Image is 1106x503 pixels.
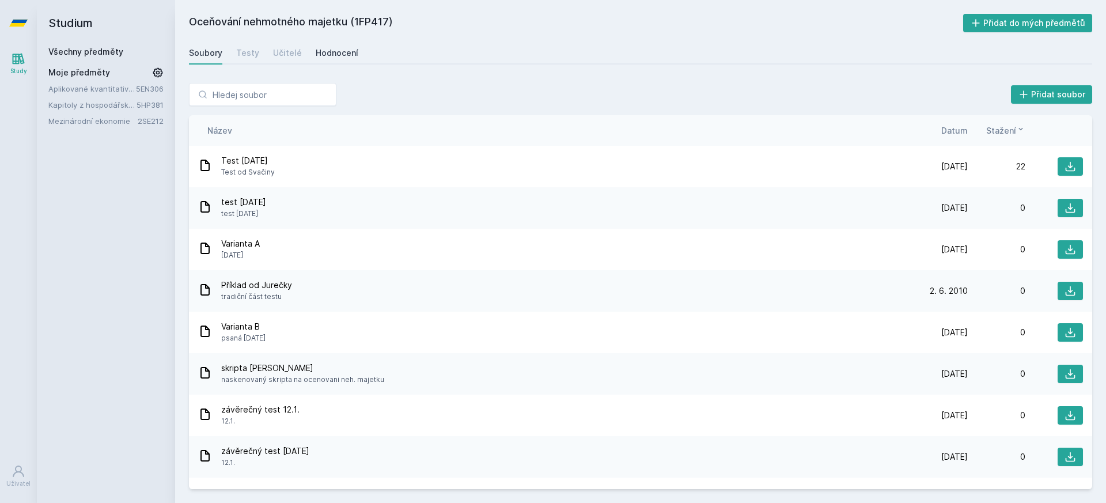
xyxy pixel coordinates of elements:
a: 5EN306 [136,84,164,93]
input: Hledej soubor [189,83,336,106]
a: Učitelé [273,41,302,65]
div: 0 [968,244,1025,255]
button: Přidat soubor [1011,85,1093,104]
span: Varianta A [221,238,260,249]
a: Aplikované kvantitativní metody I [48,83,136,94]
div: Soubory [189,47,222,59]
a: Hodnocení [316,41,358,65]
div: 0 [968,451,1025,463]
div: 0 [968,410,1025,421]
span: Příklad od Jurečky [221,279,292,291]
a: Kapitoly z hospodářské politiky [48,99,137,111]
span: Stažení [986,124,1016,137]
a: Soubory [189,41,222,65]
a: Všechny předměty [48,47,123,56]
span: Test od Svačiny [221,167,275,178]
span: [DATE] [221,249,260,261]
a: 2SE212 [138,116,164,126]
div: Uživatel [6,479,31,488]
span: 12.1. [221,415,300,427]
span: [DATE] [941,451,968,463]
span: test [DATE] [221,196,266,208]
a: Testy [236,41,259,65]
span: Varianta B [221,321,266,332]
span: 2. 6. 2010 [930,285,968,297]
span: tradiční část testu [221,291,292,302]
span: varianta B [221,487,260,498]
div: 0 [968,327,1025,338]
div: Testy [236,47,259,59]
span: naskenovaný skripta na ocenovani neh. majetku [221,374,384,385]
button: Datum [941,124,968,137]
a: Study [2,46,35,81]
a: Mezinárodní ekonomie [48,115,138,127]
h2: Oceňování nehmotného majetku (1FP417) [189,14,963,32]
span: [DATE] [941,202,968,214]
button: Název [207,124,232,137]
div: 0 [968,285,1025,297]
span: Test [DATE] [221,155,275,167]
div: 0 [968,368,1025,380]
a: 5HP381 [137,100,164,109]
span: [DATE] [941,368,968,380]
span: 12.1. [221,457,309,468]
span: [DATE] [941,161,968,172]
div: Study [10,67,27,75]
div: Hodnocení [316,47,358,59]
div: Učitelé [273,47,302,59]
span: psaná [DATE] [221,332,266,344]
span: test [DATE] [221,208,266,220]
span: [DATE] [941,410,968,421]
span: závěrečný test [DATE] [221,445,309,457]
button: Stažení [986,124,1025,137]
span: [DATE] [941,327,968,338]
span: závěrečný test 12.1. [221,404,300,415]
span: skripta [PERSON_NAME] [221,362,384,374]
span: Moje předměty [48,67,110,78]
div: 22 [968,161,1025,172]
div: 0 [968,202,1025,214]
a: Uživatel [2,459,35,494]
button: Přidat do mých předmětů [963,14,1093,32]
span: [DATE] [941,244,968,255]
